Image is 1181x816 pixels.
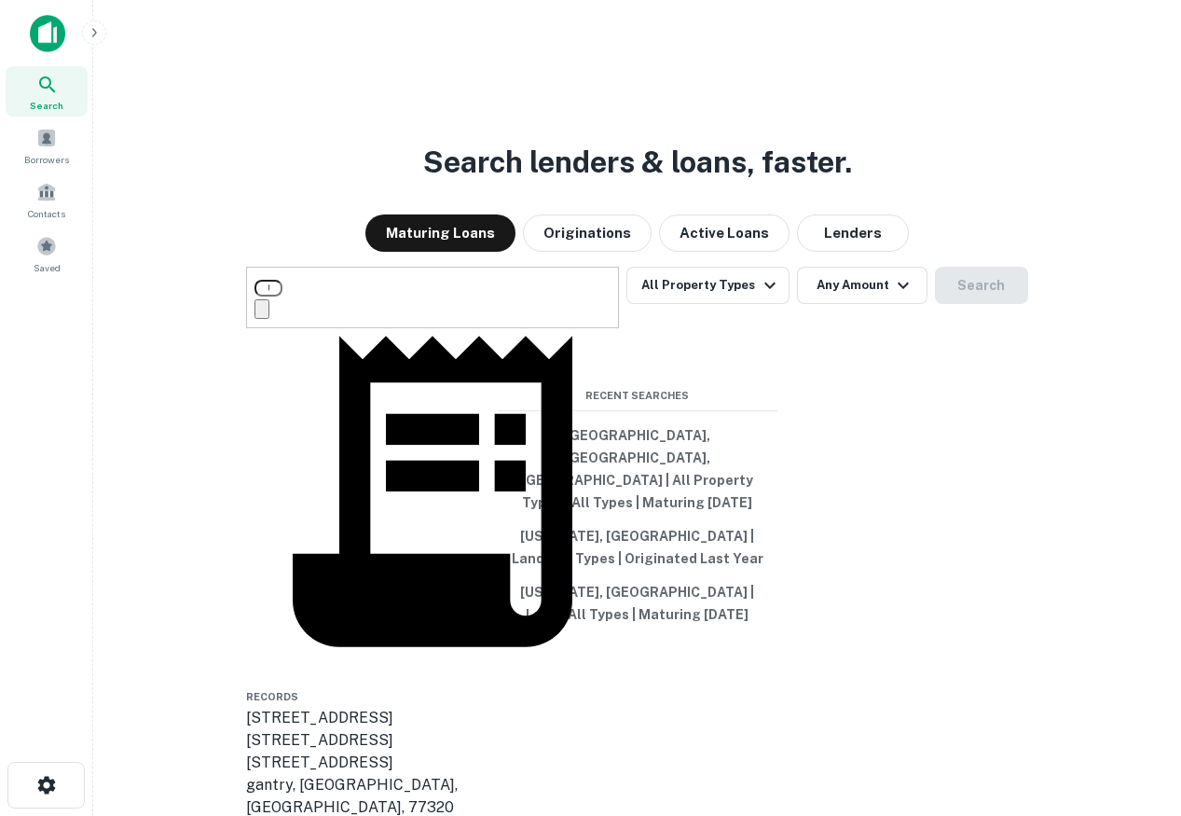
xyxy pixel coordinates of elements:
button: Originations [523,214,652,252]
span: Recent Searches [498,388,777,404]
iframe: Chat Widget [1088,667,1181,756]
button: [US_STATE], [GEOGRAPHIC_DATA] | Land | All Types | Maturing [DATE] [498,575,777,631]
button: [GEOGRAPHIC_DATA], [GEOGRAPHIC_DATA], [GEOGRAPHIC_DATA] | All Property Types | All Types | Maturi... [498,419,777,519]
button: Any Amount [797,267,927,304]
span: Saved [34,260,61,275]
a: Saved [6,228,88,279]
a: Search [6,66,88,117]
button: Clear [254,299,269,319]
span: Records [246,691,298,702]
div: [STREET_ADDRESS] [246,752,619,774]
div: [STREET_ADDRESS] [246,707,619,729]
button: Maturing Loans [365,214,515,252]
button: Lenders [797,214,909,252]
button: Active Loans [659,214,790,252]
h3: Search lenders & loans, faster. [423,140,852,185]
img: capitalize-icon.png [30,15,65,52]
a: Contacts [6,174,88,225]
span: Borrowers [24,152,69,167]
button: [US_STATE], [GEOGRAPHIC_DATA] | Land | All Types | Originated Last Year [498,519,777,575]
span: Contacts [28,206,65,221]
button: All Property Types [626,267,789,304]
div: [STREET_ADDRESS] [246,729,619,752]
span: Search [30,98,63,113]
a: Borrowers [6,120,88,171]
